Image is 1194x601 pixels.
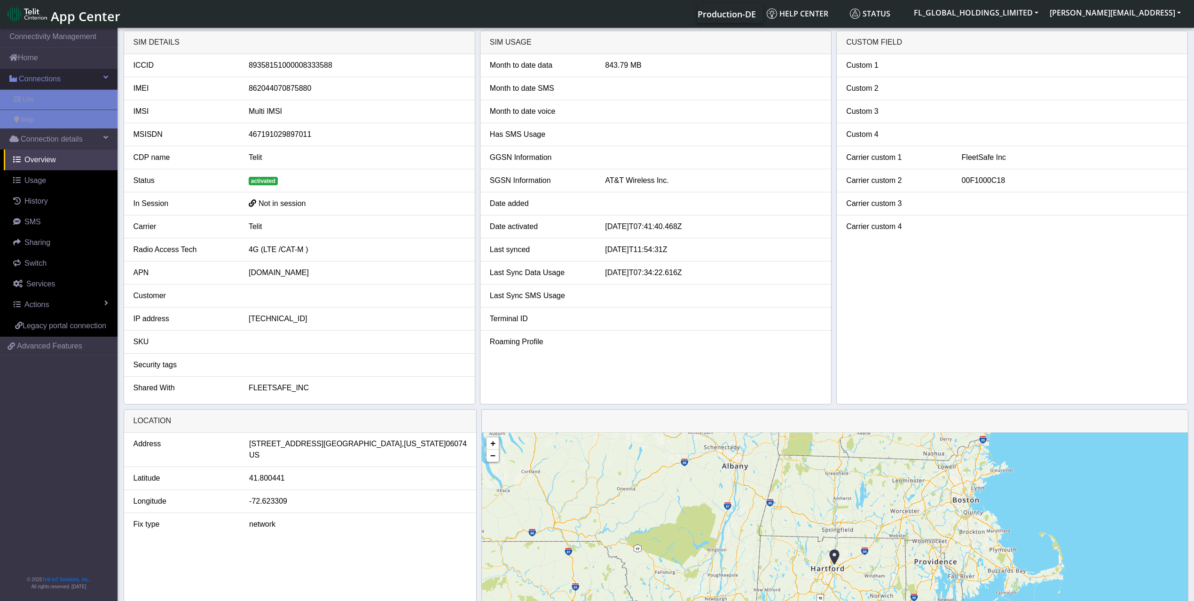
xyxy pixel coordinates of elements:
span: List [23,95,33,105]
div: network [242,519,474,530]
a: Sharing [4,232,118,253]
span: Overview [24,156,56,164]
div: In Session [126,198,242,209]
img: logo-telit-cinterion-gw-new.png [8,7,47,22]
a: Zoom out [487,450,499,462]
div: Last Sync Data Usage [483,267,598,278]
span: Help center [767,8,828,19]
div: 00F1000C18 [955,175,1186,186]
a: Status [846,4,908,23]
div: 843.79 MB [598,60,829,71]
div: Telit [242,152,472,163]
span: Status [850,8,890,19]
div: SIM usage [480,31,831,54]
span: App Center [51,8,120,25]
span: US [249,450,259,461]
div: Security tags [126,359,242,371]
div: [DATE]T07:41:40.468Z [598,221,829,232]
div: MSISDN [126,129,242,140]
img: status.svg [850,8,860,19]
div: [DATE]T07:34:22.616Z [598,267,829,278]
span: Connections [19,73,61,85]
div: Custom 3 [839,106,954,117]
a: Overview [4,150,118,170]
div: Custom field [837,31,1187,54]
div: IMEI [126,83,242,94]
div: Fix type [126,519,243,530]
div: -72.623309 [242,496,474,507]
span: Services [26,280,55,288]
div: Custom 4 [839,129,954,140]
div: LOCATION [124,410,477,433]
span: SMS [24,218,41,226]
div: AT&T Wireless Inc. [598,175,829,186]
div: Latitude [126,473,243,484]
div: Date activated [483,221,598,232]
div: Terminal ID [483,313,598,324]
span: Legacy portal connection [23,322,106,330]
div: Multi IMSI [242,106,472,117]
span: [STREET_ADDRESS] [249,438,323,450]
div: 89358151000008333588 [242,60,472,71]
button: FL_GLOBAL_HOLDINGS_LIMITED [908,4,1044,21]
span: Sharing [24,238,50,246]
a: SMS [4,212,118,232]
div: Has SMS Usage [483,129,598,140]
div: Carrier [126,221,242,232]
div: [DATE]T11:54:31Z [598,244,829,255]
div: CDP name [126,152,242,163]
a: Actions [4,294,118,315]
div: Last synced [483,244,598,255]
a: App Center [8,4,119,24]
div: SKU [126,336,242,348]
div: 467191029897011 [242,129,472,140]
div: Roaming Profile [483,336,598,348]
span: Production-DE [698,8,756,20]
a: Your current platform instance [697,4,755,23]
div: Radio Access Tech [126,244,242,255]
button: [PERSON_NAME][EMAIL_ADDRESS] [1044,4,1186,21]
div: IMSI [126,106,242,117]
div: Carrier custom 2 [839,175,954,186]
span: Map [21,115,34,125]
span: [US_STATE] [404,438,446,450]
a: Telit IoT Solutions, Inc. [42,577,89,582]
div: IP address [126,313,242,324]
span: Usage [24,176,46,184]
div: Custom 2 [839,83,954,94]
div: SGSN Information [483,175,598,186]
span: Not in session [259,199,306,207]
span: Connection details [21,134,83,145]
div: FleetSafe Inc [955,152,1186,163]
div: Carrier custom 4 [839,221,954,232]
div: Month to date data [483,60,598,71]
div: Shared With [126,382,242,394]
a: History [4,191,118,212]
div: Carrier custom 1 [839,152,954,163]
div: Date added [483,198,598,209]
a: Usage [4,170,118,191]
div: Address [126,438,243,461]
div: Month to date voice [483,106,598,117]
div: ICCID [126,60,242,71]
span: History [24,197,48,205]
div: APN [126,267,242,278]
div: Last Sync SMS Usage [483,290,598,301]
div: 862044070875880 [242,83,472,94]
a: Services [4,274,118,294]
span: Switch [24,259,47,267]
span: FLEETSAFE_INC [249,384,309,392]
div: Status [126,175,242,186]
span: [GEOGRAPHIC_DATA], [323,438,404,450]
div: Customer [126,290,242,301]
span: 06074 [446,438,467,450]
a: Help center [763,4,846,23]
div: SIM details [124,31,475,54]
div: [TECHNICAL_ID] [242,313,472,324]
div: Month to date SMS [483,83,598,94]
div: 4G (LTE /CAT-M ) [242,244,472,255]
div: 41.800441 [242,473,474,484]
div: [DOMAIN_NAME] [242,267,472,278]
a: Zoom in [487,437,499,450]
div: Telit [242,221,472,232]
